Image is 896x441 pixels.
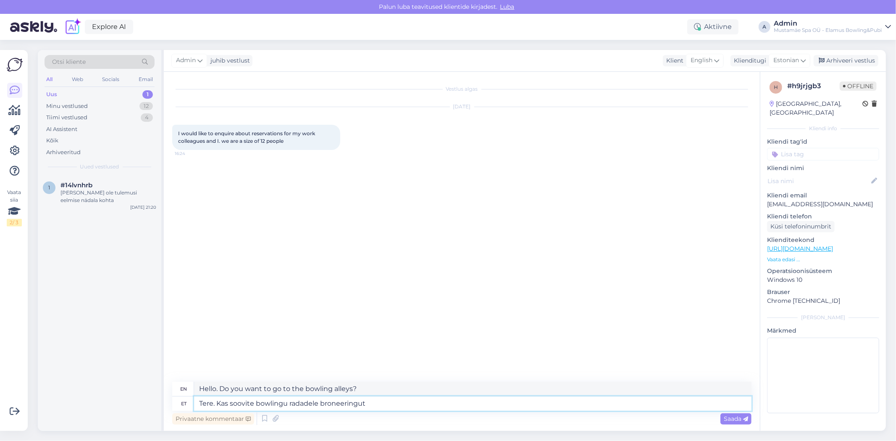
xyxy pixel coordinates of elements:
img: Askly Logo [7,57,23,73]
div: Aktiivne [687,19,738,34]
div: Tiimi vestlused [46,113,87,122]
span: English [691,56,712,65]
p: Kliendi nimi [767,164,879,173]
p: Märkmed [767,326,879,335]
div: [GEOGRAPHIC_DATA], [GEOGRAPHIC_DATA] [770,100,862,117]
div: 1 [142,90,153,99]
p: Kliendi tag'id [767,137,879,146]
div: Minu vestlused [46,102,88,110]
div: juhib vestlust [207,56,250,65]
span: 16:24 [175,150,206,157]
div: Vestlus algas [172,85,751,93]
div: Klient [663,56,683,65]
div: 12 [139,102,153,110]
p: Brauser [767,288,879,297]
span: Admin [176,56,196,65]
a: Explore AI [85,20,133,34]
span: Otsi kliente [52,58,86,66]
p: Operatsioonisüsteem [767,267,879,276]
p: Chrome [TECHNICAL_ID] [767,297,879,305]
p: Kliendi email [767,191,879,200]
div: [DATE] 21:20 [130,204,156,210]
span: #14lvnhrb [60,181,92,189]
div: A [759,21,770,33]
p: Vaata edasi ... [767,256,879,263]
div: Mustamäe Spa OÜ - Elamus Bowling&Pubi [774,27,882,34]
div: Vaata siia [7,189,22,226]
span: Uued vestlused [80,163,119,171]
div: Uus [46,90,57,99]
span: Luba [498,3,517,10]
div: Kliendi info [767,125,879,132]
div: 2 / 3 [7,219,22,226]
span: Offline [840,81,877,91]
div: Privaatne kommentaar [172,413,254,425]
div: [PERSON_NAME] [767,314,879,321]
div: AI Assistent [46,125,77,134]
div: Klienditugi [730,56,766,65]
div: Arhiveeritud [46,148,81,157]
p: Klienditeekond [767,236,879,244]
textarea: Tere. Kas soovite bowlingu radadele broneeringut [194,396,751,411]
div: Kõik [46,136,58,145]
div: en [181,382,187,396]
input: Lisa nimi [767,176,870,186]
div: Arhiveeri vestlus [814,55,878,66]
div: [PERSON_NAME] ole tulemusi eelmise nädala kohta [60,189,156,204]
input: Lisa tag [767,148,879,160]
div: Email [137,74,155,85]
p: [EMAIL_ADDRESS][DOMAIN_NAME] [767,200,879,209]
div: # h9jrjgb3 [787,81,840,91]
span: Saada [724,415,748,423]
p: Windows 10 [767,276,879,284]
a: [URL][DOMAIN_NAME] [767,245,833,252]
span: Estonian [773,56,799,65]
textarea: Hello. Do you want to go to the bowling alleys? [194,382,751,396]
span: 1 [48,184,50,191]
span: h [774,84,778,90]
div: et [181,396,187,411]
div: All [45,74,54,85]
div: Admin [774,20,882,27]
a: AdminMustamäe Spa OÜ - Elamus Bowling&Pubi [774,20,891,34]
span: I would like to enquire about reservations for my work colleagues and I. we are a size of 12 people [178,130,316,144]
div: Web [70,74,85,85]
div: 4 [141,113,153,122]
p: Kliendi telefon [767,212,879,221]
div: Socials [100,74,121,85]
div: Küsi telefoninumbrit [767,221,835,232]
div: [DATE] [172,103,751,110]
img: explore-ai [64,18,81,36]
